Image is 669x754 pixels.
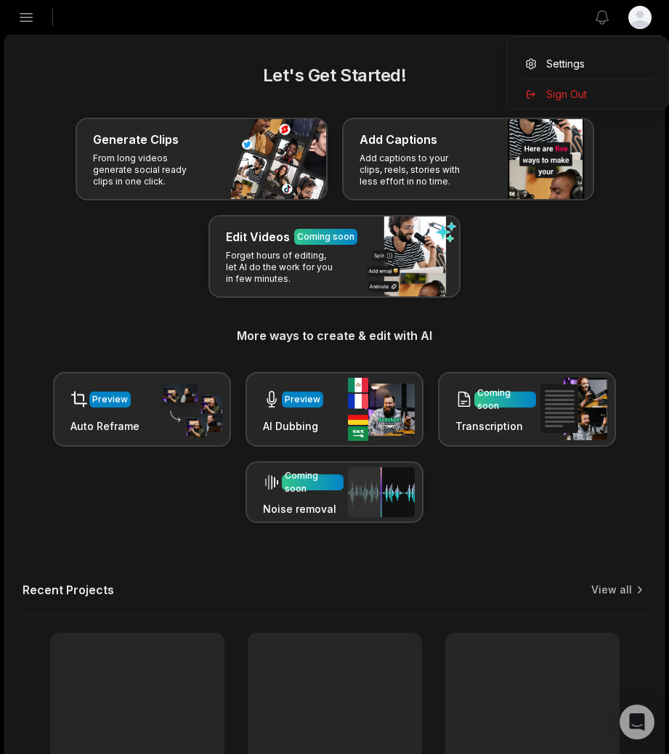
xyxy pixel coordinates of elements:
div: Coming soon [297,230,354,243]
span: Sign Out [546,86,587,102]
img: auto_reframe.png [155,381,222,438]
img: transcription.png [540,378,607,440]
h3: Transcription [455,418,536,434]
span: Settings [546,56,585,71]
div: Coming soon [477,386,533,413]
h3: Auto Reframe [70,418,139,434]
p: From long videos generate social ready clips in one click. [93,153,206,187]
a: View all [591,583,632,597]
div: Preview [285,393,320,406]
h3: Edit Videos [226,228,290,246]
div: Coming soon [285,469,341,495]
h3: AI Dubbing [263,418,323,434]
div: Preview [92,393,128,406]
h2: Let's Get Started! [23,62,646,89]
h3: Noise removal [263,501,344,516]
p: Add captions to your clips, reels, stories with less effort in no time. [360,153,472,187]
p: Forget hours of editing, let AI do the work for you in few minutes. [226,250,338,285]
img: ai_dubbing.png [348,378,415,441]
h3: Add Captions [360,131,437,148]
img: noise_removal.png [348,467,415,517]
div: Open Intercom Messenger [620,705,654,739]
h3: Generate Clips [93,131,179,148]
h3: More ways to create & edit with AI [23,327,646,344]
h2: Recent Projects [23,583,114,597]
